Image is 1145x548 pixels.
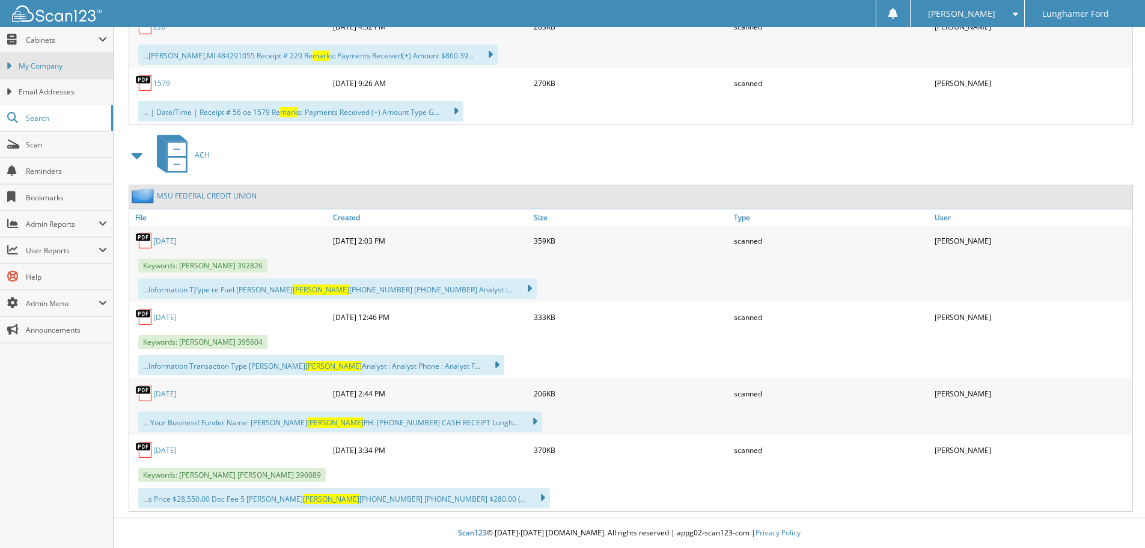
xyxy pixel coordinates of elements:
a: Created [330,209,531,226]
img: PDF.png [135,441,153,459]
a: [DATE] [153,236,177,246]
div: [DATE] 3:34 PM [330,438,531,462]
img: PDF.png [135,74,153,92]
div: [PERSON_NAME] [932,305,1132,329]
img: PDF.png [135,384,153,402]
span: User Reports [26,245,99,256]
span: Reminders [26,166,107,176]
span: Admin Reports [26,219,99,229]
span: Announcements [26,325,107,335]
div: ...[PERSON_NAME],MI 484291055 Receipt # 220 Re s: Payments Received(+) Amount $860.39... [138,45,498,65]
div: [PERSON_NAME] [932,71,1132,95]
div: ... Your Business! Funder Name: [PERSON_NAME] PH: [PHONE_NUMBER] CASH RECEIPT Lungh... [138,411,542,432]
div: [PERSON_NAME] [932,381,1132,405]
div: [DATE] 2:44 PM [330,381,531,405]
div: © [DATE]-[DATE] [DOMAIN_NAME]. All rights reserved | appg02-scan123-com | [114,519,1145,548]
div: 359KB [531,229,731,253]
iframe: Chat Widget [1085,490,1145,548]
span: Email Addresses [19,87,107,97]
a: Size [531,209,731,226]
span: Keywords: [PERSON_NAME] 392826 [138,259,267,272]
span: [PERSON_NAME] [303,494,359,504]
span: Cabinets [26,35,99,45]
span: Keywords: [PERSON_NAME] [PERSON_NAME] 396089 [138,468,326,482]
img: folder2.png [132,188,157,203]
div: scanned [731,71,932,95]
span: mark [313,51,330,61]
span: [PERSON_NAME] [305,361,362,371]
img: PDF.png [135,232,153,250]
div: [DATE] 9:26 AM [330,71,531,95]
div: ...s Price $28,550.00 Doc Fee 5 [PERSON_NAME] [PHONE_NUMBER] [PHONE_NUMBER] $280.00 (... [138,488,550,508]
span: Help [26,272,107,282]
div: [PERSON_NAME] [932,438,1132,462]
a: [DATE] [153,445,177,455]
div: 370KB [531,438,731,462]
a: 1579 [153,78,170,88]
div: scanned [731,305,932,329]
a: Type [731,209,932,226]
a: User [932,209,1132,226]
span: [PERSON_NAME] [307,417,364,428]
span: Bookmarks [26,192,107,203]
span: ACH [195,150,210,160]
img: scan123-logo-white.svg [12,5,102,22]
span: Scan123 [458,528,487,538]
div: [DATE] 2:03 PM [330,229,531,253]
div: [PERSON_NAME] [932,229,1132,253]
div: scanned [731,438,932,462]
span: Search [26,113,105,123]
div: ...Information T}‘ype re Fuel [PERSON_NAME] [PHONE_NUMBER] [PHONE_NUMBER] Analyst :... [138,279,537,299]
span: mark [280,107,298,117]
div: [DATE] 12:46 PM [330,305,531,329]
span: Lunghamer Ford [1042,10,1109,17]
span: [PERSON_NAME] [293,285,349,295]
div: ...Information Transaction Type [PERSON_NAME] Analyst : Analyst Phone : Analyst F... [138,355,504,375]
a: File [129,209,330,226]
span: Keywords: [PERSON_NAME] 395604 [138,335,267,349]
div: 206KB [531,381,731,405]
a: Privacy Policy [756,528,801,538]
div: scanned [731,381,932,405]
div: 270KB [531,71,731,95]
span: Scan [26,140,107,150]
img: PDF.png [135,308,153,326]
a: MSU FEDERAL CREDIT UNION [157,191,257,201]
span: Admin Menu [26,298,99,309]
span: My Company [19,61,107,72]
span: [PERSON_NAME] [928,10,995,17]
a: [DATE] [153,389,177,399]
div: ... | Date/Time | Receipt # 56 oe 1579 Re s: Payments Received (+) Amount Type G... [138,101,463,122]
a: ACH [150,131,210,179]
div: 333KB [531,305,731,329]
a: [DATE] [153,312,177,322]
div: scanned [731,229,932,253]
